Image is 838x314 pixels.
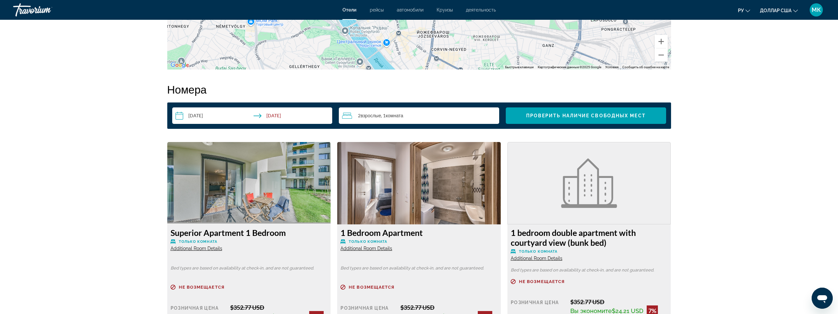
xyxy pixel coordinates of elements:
[167,83,671,96] h2: Номера
[386,113,403,118] span: Комната
[349,285,394,289] span: Не возмещается
[808,3,825,17] button: Меню пользователя
[561,158,617,208] img: hotel.svg
[167,142,331,224] img: 92c48c57-dec3-404f-863f-bd1f9bb2041a.jpeg
[230,304,327,311] div: $352.77 USD
[381,113,403,118] span: , 1
[337,142,501,224] img: 68122ac0-3033-4e0b-9679-992f998cf976.jpeg
[358,113,381,118] span: 2
[340,246,392,251] span: Additional Room Details
[172,107,666,124] div: Search widget
[506,107,666,124] button: Проверить наличие свободных мест
[738,8,744,13] font: ру
[738,6,750,15] button: Изменить язык
[169,61,191,70] a: Открыть эту область в Google Картах (в новом окне)
[505,65,534,70] button: Быстрые клавиши
[511,228,668,247] h3: 1 bedroom double apartment with courtyard view (bunk bed)
[169,61,191,70] img: Google
[812,6,821,13] font: МК
[622,65,669,69] a: Сообщить об ошибке на карте
[605,65,618,69] a: Условия (ссылка откроется в новой вкладке)
[179,240,217,244] span: Только комната
[511,268,668,272] p: Bed types are based on availability at check-in, and are not guaranteed.
[342,7,357,13] a: Отели
[437,7,453,13] a: Круизы
[538,65,601,69] span: Картографические данные ©2025 Google
[370,7,384,13] a: рейсы
[171,246,222,251] span: Additional Room Details
[812,288,833,309] iframe: Кнопка запуска окна обмена сообщениями
[519,249,557,254] span: Только комната
[349,240,387,244] span: Только комната
[655,35,668,48] button: Увеличить
[655,48,668,62] button: Уменьшить
[511,256,562,261] span: Additional Room Details
[171,266,328,271] p: Bed types are based on availability at check-in, and are not guaranteed.
[397,7,423,13] a: автомобили
[570,298,667,305] div: $352.77 USD
[179,285,225,289] span: Не возмещается
[400,304,498,311] div: $352.77 USD
[339,107,499,124] button: Travelers: 2 adults, 0 children
[340,266,498,271] p: Bed types are based on availability at check-in, and are not guaranteed.
[340,228,498,238] h3: 1 Bedroom Apartment
[466,7,496,13] a: деятельность
[13,1,79,18] a: Травориум
[760,8,792,13] font: доллар США
[526,113,646,118] span: Проверить наличие свободных мест
[171,228,328,238] h3: Superior Apartment 1 Bedroom
[172,107,333,124] button: Check-in date: Oct 4, 2025 Check-out date: Oct 7, 2025
[519,279,565,284] span: Не возмещается
[361,113,381,118] span: Взрослые
[760,6,798,15] button: Изменить валюту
